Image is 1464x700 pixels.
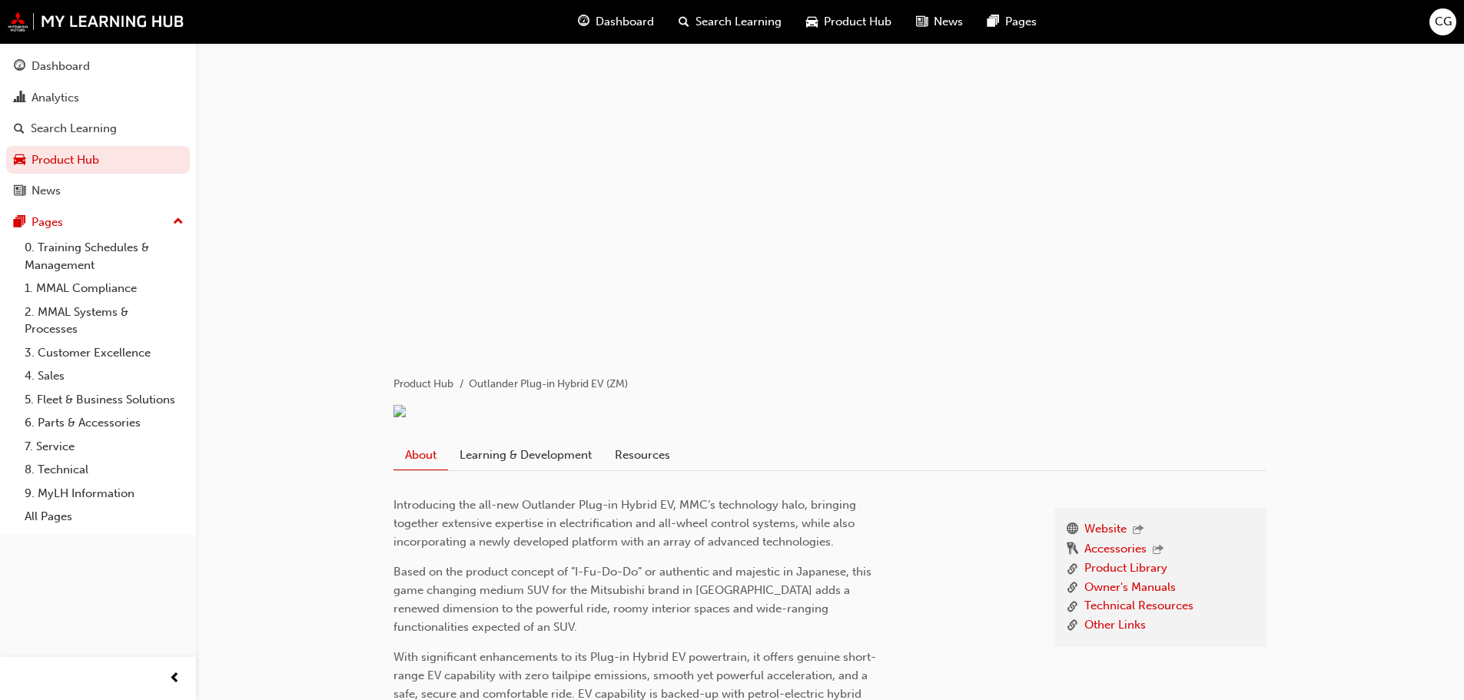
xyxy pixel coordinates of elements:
a: Learning & Development [448,441,603,470]
span: www-icon [1067,520,1078,540]
span: outbound-icon [1133,524,1144,537]
img: mmal [8,12,184,32]
a: About [393,441,448,471]
span: News [934,13,963,31]
a: News [6,177,190,205]
span: guage-icon [578,12,589,32]
span: search-icon [14,122,25,136]
a: Product Library [1084,559,1167,579]
span: news-icon [14,184,25,198]
a: 8. Technical [18,458,190,482]
span: pages-icon [14,216,25,230]
a: Accessories [1084,540,1147,560]
img: 8ccfd17a-e56e-4f56-8479-a2c618eed6c0.png [393,405,406,417]
a: 2. MMAL Systems & Processes [18,300,190,341]
span: link-icon [1067,616,1078,635]
span: link-icon [1067,597,1078,616]
li: Outlander Plug-in Hybrid EV (ZM) [469,376,628,393]
a: Analytics [6,84,190,112]
span: up-icon [173,212,184,232]
a: 3. Customer Excellence [18,341,190,365]
span: Product Hub [824,13,891,31]
a: Dashboard [6,52,190,81]
span: keys-icon [1067,540,1078,560]
a: Owner's Manuals [1084,579,1176,598]
a: car-iconProduct Hub [794,6,904,38]
a: Search Learning [6,114,190,143]
a: 9. MyLH Information [18,482,190,506]
span: car-icon [14,154,25,168]
a: pages-iconPages [975,6,1049,38]
button: CG [1429,8,1456,35]
span: pages-icon [988,12,999,32]
span: search-icon [679,12,689,32]
span: Introducing the all-new Outlander Plug-in Hybrid EV, MMC’s technology halo, bringing together ext... [393,498,859,549]
div: News [32,182,61,200]
a: 5. Fleet & Business Solutions [18,388,190,412]
a: Other Links [1084,616,1146,635]
span: Pages [1005,13,1037,31]
div: Pages [32,214,63,231]
span: chart-icon [14,91,25,105]
button: Pages [6,208,190,237]
a: Product Hub [393,377,453,390]
a: Resources [603,441,682,470]
a: 1. MMAL Compliance [18,277,190,300]
span: link-icon [1067,579,1078,598]
a: All Pages [18,505,190,529]
a: 4. Sales [18,364,190,388]
span: Search Learning [695,13,782,31]
span: Based on the product concept of ”I-Fu-Do-Do” or authentic and majestic in Japanese, this game cha... [393,565,875,634]
div: Analytics [32,89,79,107]
div: Search Learning [31,120,117,138]
a: news-iconNews [904,6,975,38]
a: Website [1084,520,1127,540]
span: Dashboard [596,13,654,31]
div: Dashboard [32,58,90,75]
a: search-iconSearch Learning [666,6,794,38]
button: DashboardAnalyticsSearch LearningProduct HubNews [6,49,190,208]
a: guage-iconDashboard [566,6,666,38]
a: 7. Service [18,435,190,459]
a: 6. Parts & Accessories [18,411,190,435]
span: news-icon [916,12,928,32]
a: Technical Resources [1084,597,1193,616]
span: car-icon [806,12,818,32]
a: 0. Training Schedules & Management [18,236,190,277]
span: prev-icon [169,669,181,688]
span: outbound-icon [1153,544,1164,557]
span: CG [1435,13,1452,31]
a: Product Hub [6,146,190,174]
span: guage-icon [14,60,25,74]
span: link-icon [1067,559,1078,579]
